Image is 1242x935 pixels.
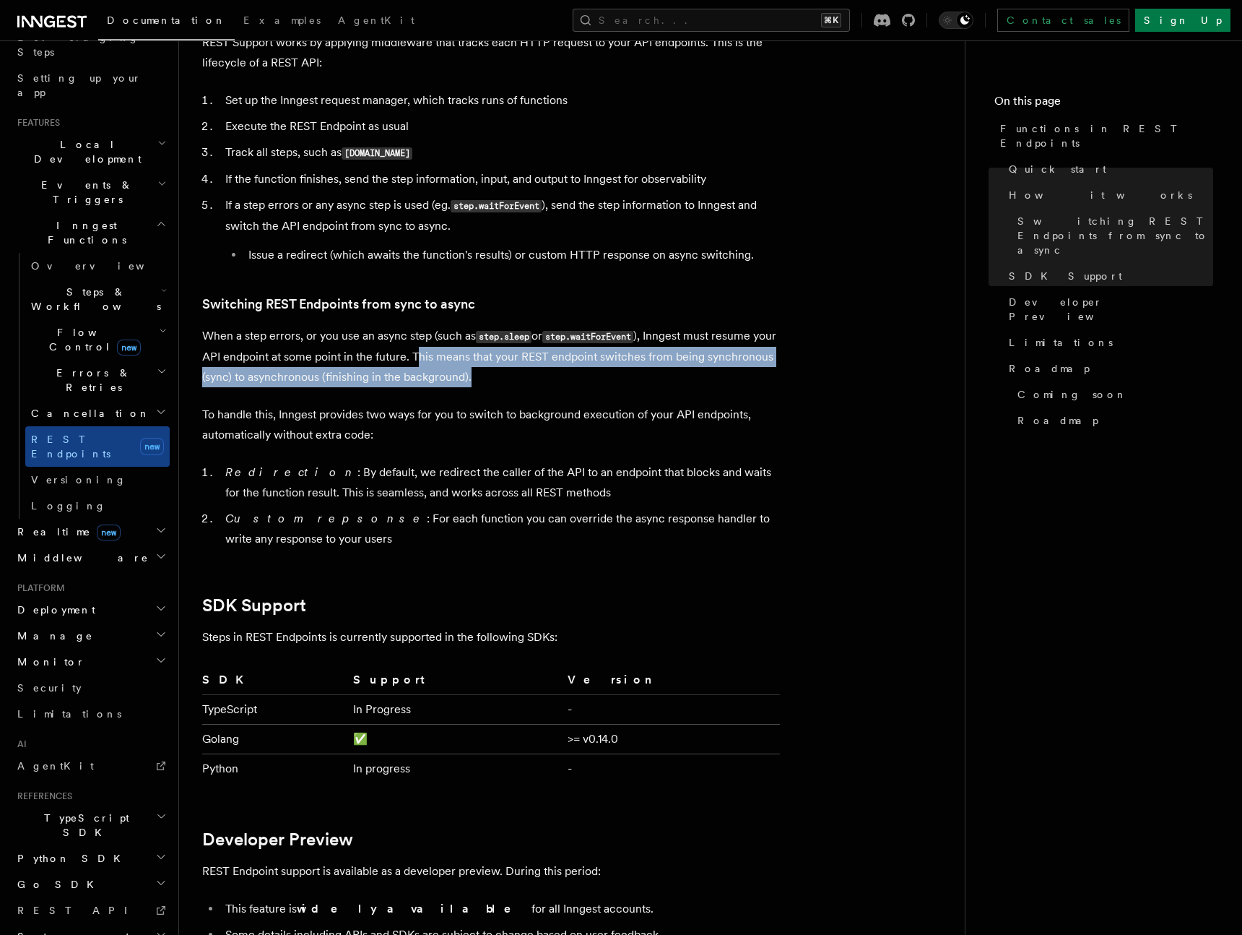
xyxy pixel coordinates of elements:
a: Examples [235,4,329,39]
span: Cancellation [25,406,150,421]
span: Security [17,682,82,694]
span: Flow Control [25,325,159,354]
code: step.sleep [476,331,531,343]
span: Coming soon [1017,387,1127,402]
a: Security [12,675,170,701]
a: Contact sales [997,9,1129,32]
span: Documentation [107,14,226,26]
th: SDK [202,671,347,695]
li: : By default, we redirect the caller of the API to an endpoint that blocks and waits for the func... [221,462,780,503]
button: Errors & Retries [25,360,170,400]
button: Middleware [12,545,170,571]
a: How it works [1003,182,1213,208]
span: Functions in REST Endpoints [1000,121,1213,150]
a: Functions in REST Endpoints [994,116,1213,156]
span: Setting up your app [17,72,142,98]
em: Redirection [225,465,357,479]
a: Setting up your app [12,65,170,105]
span: Python SDK [12,851,129,866]
span: Errors & Retries [25,366,157,395]
td: - [562,754,780,784]
td: ✅ [347,725,562,754]
span: TypeScript SDK [12,811,156,840]
th: Version [562,671,780,695]
button: Python SDK [12,845,170,871]
a: Logging [25,493,170,519]
li: If a step errors or any async step is used (eg. ), send the step information to Inngest and switc... [221,195,780,265]
code: step.waitForEvent [451,200,542,212]
span: Examples [243,14,321,26]
li: Set up the Inngest request manager, which tracks runs of functions [221,90,780,111]
td: Python [202,754,347,784]
span: Versioning [31,474,126,486]
span: Switching REST Endpoints from sync to async [1017,214,1213,257]
span: Logging [31,500,106,512]
a: Roadmap [1003,356,1213,382]
button: Deployment [12,597,170,623]
span: Deployment [12,603,95,617]
span: Roadmap [1017,413,1098,428]
span: Overview [31,260,180,272]
span: Steps & Workflows [25,285,161,314]
span: AI [12,738,27,750]
span: References [12,790,72,802]
a: Leveraging Steps [12,25,170,65]
code: step.waitForEvent [542,331,633,343]
a: SDK Support [1003,263,1213,289]
em: Custom repsonse [225,512,427,525]
kbd: ⌘K [821,13,841,27]
button: Local Development [12,132,170,172]
a: Developer Preview [1003,289,1213,329]
h4: On this page [994,92,1213,116]
p: REST Support works by applying middleware that tracks each HTTP request to your API endpoints. Th... [202,33,780,73]
a: Versioning [25,467,170,493]
span: new [97,525,121,540]
a: Developer Preview [202,830,353,850]
a: AgentKit [329,4,423,39]
button: Monitor [12,649,170,675]
a: Limitations [12,701,170,727]
a: Switching REST Endpoints from sync to async [1012,208,1213,263]
button: Search...⌘K [573,9,850,32]
li: Execute the REST Endpoint as usual [221,116,780,137]
th: Support [347,671,562,695]
span: Events & Triggers [12,178,157,207]
span: Developer Preview [1009,295,1213,324]
span: Platform [12,582,65,594]
strong: widely available [297,902,531,915]
li: Issue a redirect (which awaits the function's results) or custom HTTP response on async switching. [244,245,780,265]
span: AgentKit [338,14,414,26]
td: Golang [202,725,347,754]
a: Quick start [1003,156,1213,182]
a: Coming soon [1012,382,1213,408]
span: Quick start [1009,162,1106,176]
a: SDK Support [202,595,306,616]
button: Cancellation [25,400,170,426]
code: [DOMAIN_NAME] [342,147,412,160]
p: To handle this, Inngest provides two ways for you to switch to background execution of your API e... [202,405,780,445]
span: new [117,340,141,356]
span: Local Development [12,137,157,166]
span: Monitor [12,655,85,669]
span: Limitations [1009,335,1113,350]
button: Toggle dark mode [939,12,973,29]
div: Inngest Functions [12,253,170,519]
span: REST API [17,905,140,916]
td: TypeScript [202,695,347,725]
button: Go SDK [12,871,170,897]
span: Manage [12,629,93,643]
button: Steps & Workflows [25,279,170,319]
li: If the function finishes, send the step information, input, and output to Inngest for observability [221,169,780,189]
li: Track all steps, such as [221,142,780,163]
button: Flow Controlnew [25,319,170,360]
button: Realtimenew [12,519,170,545]
a: Switching REST Endpoints from sync to async [202,294,475,314]
p: REST Endpoint support is available as a developer preview. During this period: [202,861,780,882]
a: AgentKit [12,753,170,779]
a: Sign Up [1135,9,1230,32]
li: : For each function you can override the async response handler to write any response to your users [221,509,780,549]
span: Go SDK [12,877,103,892]
span: Realtime [12,525,121,539]
span: SDK Support [1009,269,1122,283]
button: Events & Triggers [12,172,170,212]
